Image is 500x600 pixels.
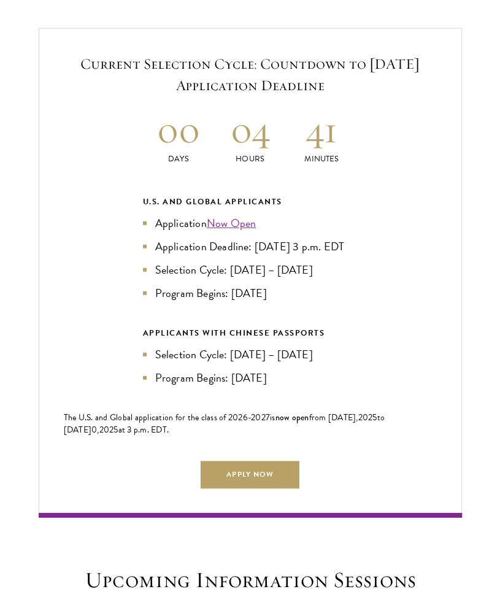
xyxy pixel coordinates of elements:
h2: 00 [143,107,215,153]
span: , [97,423,99,436]
a: Now Open [207,215,256,231]
div: U.S. and Global Applicants [143,195,358,209]
span: 202 [358,411,373,424]
li: Program Begins: [DATE] [143,369,358,387]
span: -202 [248,411,266,424]
a: Apply Now [201,461,299,488]
span: 5 [372,411,377,424]
span: is [270,411,275,424]
span: 0 [91,423,97,436]
p: Hours [214,153,286,166]
span: The U.S. and Global application for the class of 202 [64,411,243,424]
span: 6 [243,411,248,424]
span: 202 [99,423,114,436]
li: Selection Cycle: [DATE] – [DATE] [143,346,358,363]
li: Application [143,215,358,232]
li: Selection Cycle: [DATE] – [DATE] [143,261,358,279]
li: Program Begins: [DATE] [143,285,358,302]
span: now open [275,411,309,423]
span: from [DATE], [309,411,358,424]
h5: Current Selection Cycle: Countdown to [DATE] Application Deadline [64,53,437,95]
span: to [DATE] [64,411,385,436]
h2: 04 [214,107,286,153]
span: at 3 p.m. EDT. [118,423,169,436]
h2: Upcoming Information Sessions [39,567,462,593]
h2: 41 [286,107,358,153]
p: Minutes [286,153,358,166]
div: APPLICANTS WITH CHINESE PASSPORTS [143,326,358,340]
p: Days [143,153,215,166]
span: 5 [113,423,118,436]
span: 7 [266,411,270,424]
li: Application Deadline: [DATE] 3 p.m. EDT [143,238,358,255]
